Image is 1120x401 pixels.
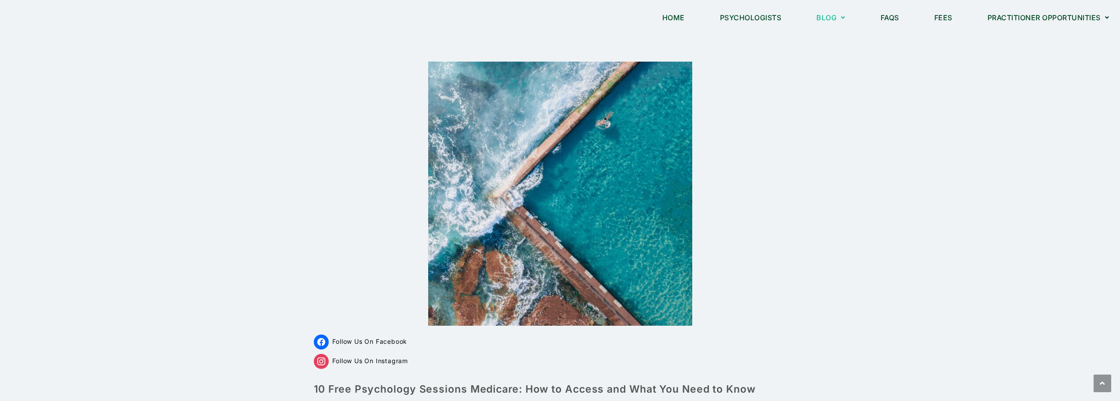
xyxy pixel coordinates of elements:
[332,338,407,345] span: Follow Us On Facebook
[314,357,408,364] a: Follow Us On Instagram
[805,7,856,28] a: Blog
[651,7,696,28] a: Home
[870,7,910,28] a: FAQs
[709,7,793,28] a: Psychologists
[314,338,408,345] a: Follow Us On Facebook
[314,382,807,396] h1: 10 Free Psychology Sessions Medicare: How to Access and What You Need to Know
[332,357,408,364] span: Follow Us On Instagram
[923,7,963,28] a: Fees
[1094,375,1111,392] a: Scroll to the top of the page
